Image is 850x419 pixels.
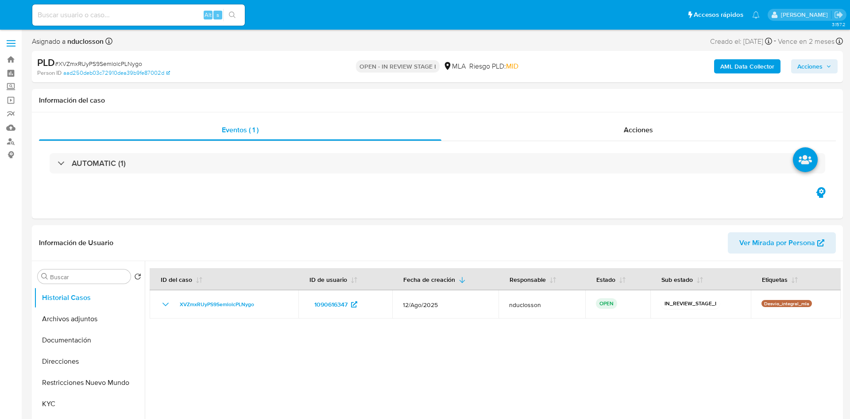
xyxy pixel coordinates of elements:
input: Buscar usuario o caso... [32,9,245,21]
button: Direcciones [34,351,145,372]
span: Acciones [797,59,823,73]
p: OPEN - IN REVIEW STAGE I [356,60,440,73]
button: Ver Mirada por Persona [728,232,836,254]
p: nicolas.duclosson@mercadolibre.com [781,11,831,19]
span: Vence en 2 meses [778,37,835,46]
span: - [774,35,776,47]
span: # XVZmxRUyPS9SemlolcPLNygo [55,59,142,68]
b: Person ID [37,69,62,77]
b: nduclosson [66,36,104,46]
span: Asignado a [32,37,104,46]
button: Acciones [791,59,838,73]
a: Salir [834,10,843,19]
h1: Información de Usuario [39,238,113,247]
span: Accesos rápidos [694,10,743,19]
button: search-icon [223,9,241,21]
button: Volver al orden por defecto [134,273,141,283]
button: AML Data Collector [714,59,780,73]
span: s [216,11,219,19]
span: Acciones [624,125,653,135]
h1: Información del caso [39,96,836,105]
span: Eventos ( 1 ) [222,125,259,135]
button: Documentación [34,330,145,351]
a: aad250deb03c72910dea39b9fe87002d [63,69,170,77]
div: AUTOMATIC (1) [50,153,825,173]
h3: AUTOMATIC (1) [72,158,126,168]
span: Alt [205,11,212,19]
span: MID [506,61,518,71]
div: MLA [443,62,466,71]
span: Ver Mirada por Persona [739,232,815,254]
span: Riesgo PLD: [469,62,518,71]
div: Creado el: [DATE] [710,35,772,47]
button: Buscar [41,273,48,280]
b: AML Data Collector [720,59,774,73]
button: Restricciones Nuevo Mundo [34,372,145,393]
a: Notificaciones [752,11,760,19]
button: Archivos adjuntos [34,308,145,330]
button: Historial Casos [34,287,145,308]
b: PLD [37,55,55,69]
input: Buscar [50,273,127,281]
button: KYC [34,393,145,415]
